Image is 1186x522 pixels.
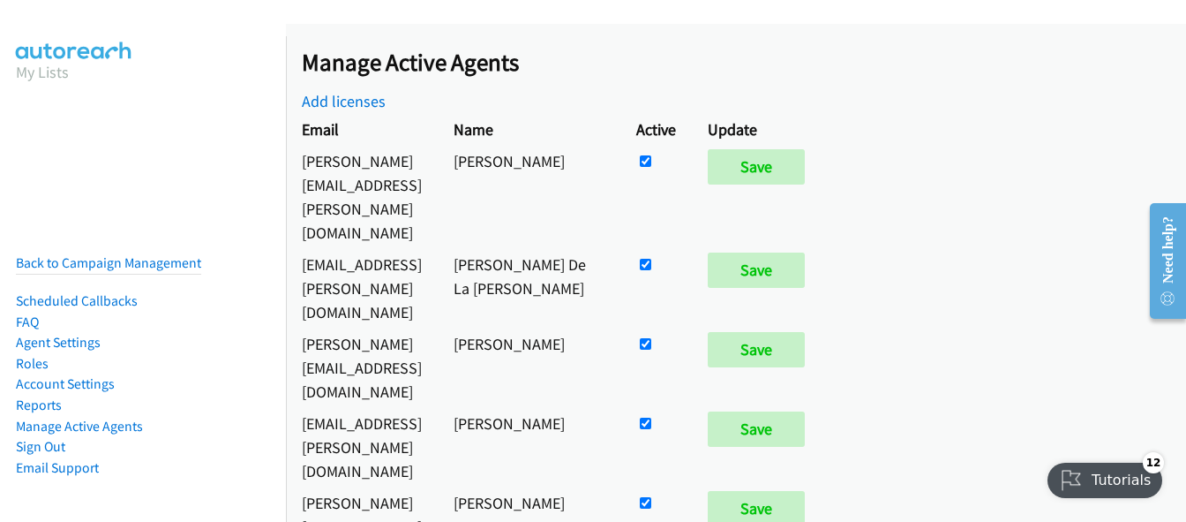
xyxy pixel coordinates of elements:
[16,314,39,330] a: FAQ
[438,248,620,328] td: [PERSON_NAME] De La [PERSON_NAME]
[16,334,101,351] a: Agent Settings
[16,375,115,392] a: Account Settings
[438,407,620,487] td: [PERSON_NAME]
[708,332,805,367] input: Save
[16,418,143,435] a: Manage Active Agents
[16,355,49,372] a: Roles
[302,48,1186,78] h2: Manage Active Agents
[286,328,438,407] td: [PERSON_NAME][EMAIL_ADDRESS][DOMAIN_NAME]
[708,149,805,185] input: Save
[302,91,386,111] a: Add licenses
[620,113,692,145] th: Active
[286,145,438,248] td: [PERSON_NAME][EMAIL_ADDRESS][PERSON_NAME][DOMAIN_NAME]
[16,292,138,309] a: Scheduled Callbacks
[1135,191,1186,331] iframe: Resource Center
[16,397,62,413] a: Reports
[438,145,620,248] td: [PERSON_NAME]
[1037,445,1173,509] iframe: Checklist
[286,407,438,487] td: [EMAIL_ADDRESS][PERSON_NAME][DOMAIN_NAME]
[286,248,438,328] td: [EMAIL_ADDRESS][PERSON_NAME][DOMAIN_NAME]
[708,412,805,447] input: Save
[438,113,620,145] th: Name
[286,113,438,145] th: Email
[16,62,69,82] a: My Lists
[708,253,805,288] input: Save
[16,459,99,476] a: Email Support
[16,438,65,455] a: Sign Out
[16,254,201,271] a: Back to Campaign Management
[438,328,620,407] td: [PERSON_NAME]
[692,113,829,145] th: Update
